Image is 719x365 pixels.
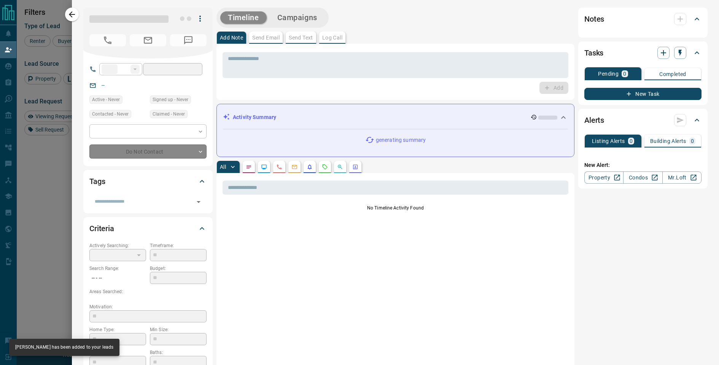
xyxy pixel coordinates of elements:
[150,242,207,249] p: Timeframe:
[270,11,325,24] button: Campaigns
[89,265,146,272] p: Search Range:
[89,219,207,238] div: Criteria
[150,265,207,272] p: Budget:
[89,222,114,235] h2: Criteria
[220,11,267,24] button: Timeline
[337,164,343,170] svg: Opportunities
[662,171,702,184] a: Mr.Loft
[246,164,252,170] svg: Notes
[598,71,619,76] p: Pending
[130,34,166,46] span: No Email
[584,13,604,25] h2: Notes
[691,138,694,144] p: 0
[193,197,204,207] button: Open
[584,47,603,59] h2: Tasks
[291,164,297,170] svg: Emails
[15,341,113,354] div: [PERSON_NAME] has been added to your leads
[220,164,226,170] p: All
[650,138,686,144] p: Building Alerts
[89,175,105,187] h2: Tags
[89,172,207,190] div: Tags
[92,96,120,103] span: Active - Never
[89,326,146,333] p: Home Type:
[89,303,207,310] p: Motivation:
[584,111,702,129] div: Alerts
[623,71,626,76] p: 0
[170,34,207,46] span: No Number
[584,44,702,62] div: Tasks
[233,113,276,121] p: Activity Summary
[223,110,568,124] div: Activity Summary
[150,326,207,333] p: Min Size:
[352,164,358,170] svg: Agent Actions
[89,288,207,295] p: Areas Searched:
[261,164,267,170] svg: Lead Browsing Activity
[276,164,282,170] svg: Calls
[153,96,188,103] span: Signed up - Never
[307,164,313,170] svg: Listing Alerts
[150,349,207,356] p: Baths:
[623,171,662,184] a: Condos
[92,110,129,118] span: Contacted - Never
[89,144,207,159] div: Do Not Contact
[153,110,185,118] span: Claimed - Never
[630,138,633,144] p: 0
[584,171,624,184] a: Property
[376,136,426,144] p: generating summary
[223,205,568,211] p: No Timeline Activity Found
[89,242,146,249] p: Actively Searching:
[584,114,604,126] h2: Alerts
[584,88,702,100] button: New Task
[592,138,625,144] p: Listing Alerts
[220,35,243,40] p: Add Note
[659,71,686,77] p: Completed
[89,34,126,46] span: No Number
[102,82,105,88] a: --
[584,161,702,169] p: New Alert:
[89,272,146,284] p: -- - --
[322,164,328,170] svg: Requests
[584,10,702,28] div: Notes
